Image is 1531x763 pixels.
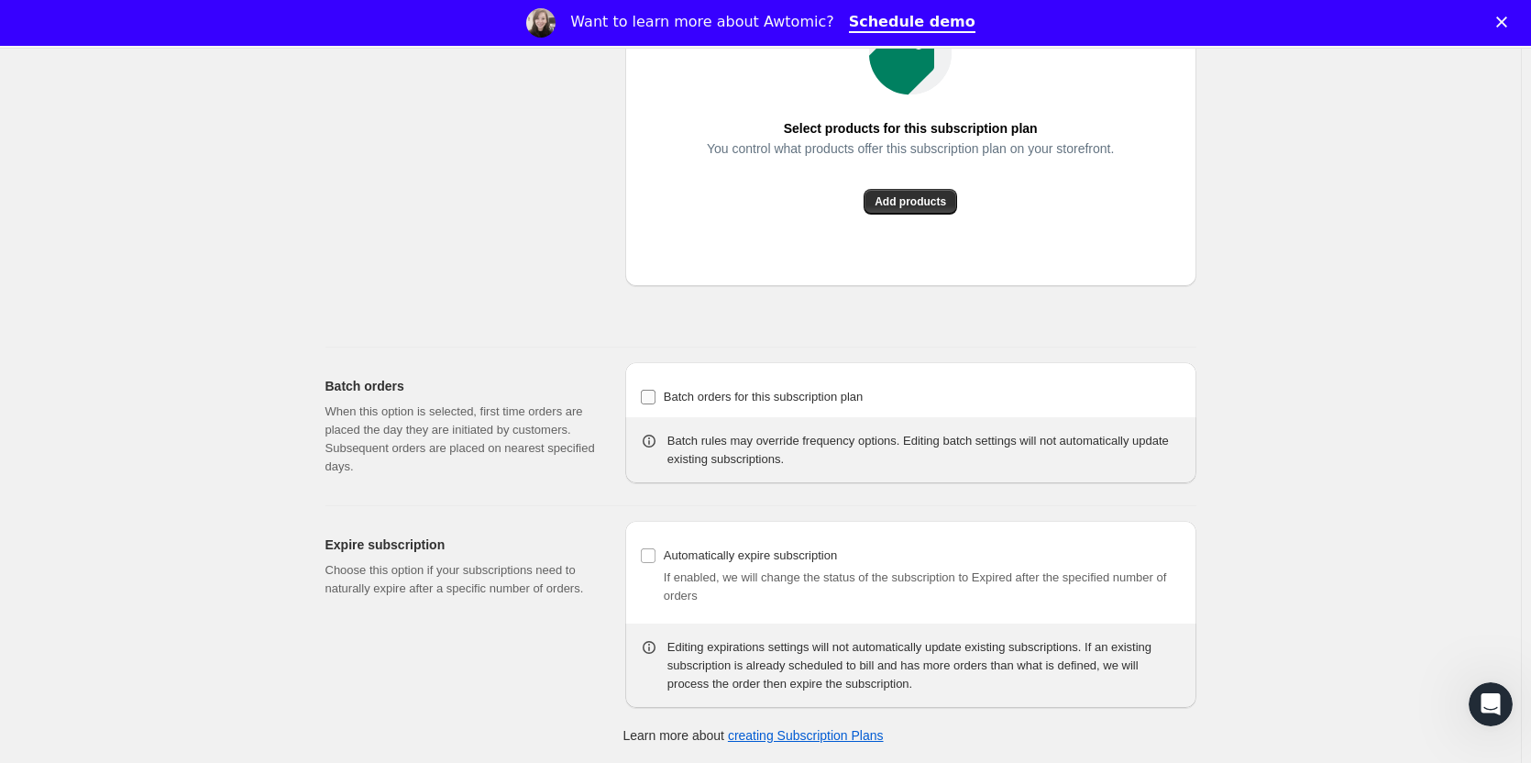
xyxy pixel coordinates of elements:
[664,390,864,404] span: Batch orders for this subscription plan
[707,136,1114,161] span: You control what products offer this subscription plan on your storefront.
[667,638,1182,693] div: Editing expirations settings will not automatically update existing subscriptions. If an existing...
[570,13,833,31] div: Want to learn more about Awtomic?
[849,13,975,33] a: Schedule demo
[526,8,556,38] img: Profile image for Emily
[325,377,596,395] h2: Batch orders
[664,570,1166,603] span: If enabled, we will change the status of the subscription to Expired after the specified number o...
[864,189,957,215] button: Add products
[667,432,1182,469] div: Batch rules may override frequency options. Editing batch settings will not automatically update ...
[1496,17,1514,28] div: Close
[1469,682,1513,726] iframe: Intercom live chat
[325,561,596,598] p: Choose this option if your subscriptions need to naturally expire after a specific number of orders.
[664,548,837,562] span: Automatically expire subscription
[875,194,946,209] span: Add products
[325,536,596,554] h2: Expire subscription
[728,728,884,743] a: creating Subscription Plans
[784,116,1038,141] span: Select products for this subscription plan
[325,403,596,476] p: When this option is selected, first time orders are placed the day they are initiated by customer...
[622,726,883,745] p: Learn more about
